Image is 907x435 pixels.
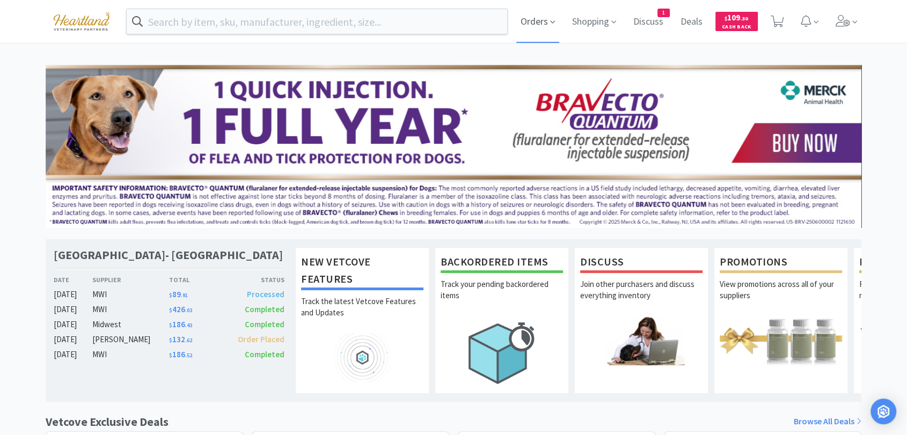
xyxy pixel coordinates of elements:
a: [DATE]MWI$426.03Completed [54,303,284,316]
div: Date [54,275,92,285]
span: Completed [245,319,284,329]
h1: Discuss [580,253,703,273]
a: Browse All Deals [794,415,861,429]
span: $ [169,292,172,299]
div: [DATE] [54,348,92,361]
div: MWI [92,348,169,361]
a: New Vetcove FeaturesTrack the latest Vetcove Features and Updates [295,247,429,393]
div: [DATE] [54,318,92,331]
div: MWI [92,288,169,301]
div: Open Intercom Messenger [871,399,896,424]
a: DiscussJoin other purchasers and discuss everything inventory [574,247,708,393]
div: Status [226,275,284,285]
span: . 62 [185,337,192,344]
span: $ [169,352,172,359]
img: hero_backorders.png [441,316,563,389]
img: hero_discuss.png [580,316,703,365]
div: Midwest [92,318,169,331]
a: Deals [676,17,707,27]
a: Backordered ItemsTrack your pending backordered items [435,247,569,393]
span: 89 [169,289,188,299]
div: Supplier [92,275,169,285]
p: View promotions across all of your suppliers [720,278,842,316]
span: . 91 [181,292,188,299]
span: Processed [247,289,284,299]
span: . 30 [740,15,748,22]
span: 1 [658,9,669,17]
span: Completed [245,349,284,359]
img: hero_feature_roadmap.png [301,333,423,382]
span: $ [169,322,172,329]
p: Track your pending backordered items [441,278,563,316]
p: Track the latest Vetcove Features and Updates [301,296,423,333]
div: [PERSON_NAME] [92,333,169,346]
div: [DATE] [54,288,92,301]
a: [DATE]Midwest$186.43Completed [54,318,284,331]
span: $ [725,15,727,22]
div: Total [169,275,227,285]
span: 109 [725,12,748,23]
span: . 03 [185,307,192,314]
span: 186 [169,349,192,359]
h1: New Vetcove Features [301,253,423,290]
a: [DATE]MWI$89.91Processed [54,288,284,301]
span: $ [169,307,172,314]
p: Join other purchasers and discuss everything inventory [580,278,703,316]
div: [DATE] [54,333,92,346]
span: Cash Back [722,24,751,31]
img: hero_promotions.png [720,316,842,365]
img: 3ffb5edee65b4d9ab6d7b0afa510b01f.jpg [46,65,861,228]
h1: Promotions [720,253,842,273]
img: cad7bdf275c640399d9c6e0c56f98fd2_10.png [46,6,118,36]
a: [DATE]MWI$186.52Completed [54,348,284,361]
span: 186 [169,319,192,329]
a: $109.30Cash Back [715,7,758,36]
a: [DATE][PERSON_NAME]$132.62Order Placed [54,333,284,346]
h1: [GEOGRAPHIC_DATA]- [GEOGRAPHIC_DATA] [54,247,283,263]
span: Completed [245,304,284,314]
div: [DATE] [54,303,92,316]
input: Search by item, sku, manufacturer, ingredient, size... [127,9,507,34]
span: $ [169,337,172,344]
span: 132 [169,334,192,344]
a: Discuss1 [629,17,668,27]
span: . 43 [185,322,192,329]
span: Order Placed [238,334,284,344]
span: 426 [169,304,192,314]
a: PromotionsView promotions across all of your suppliers [714,247,848,393]
h1: Backordered Items [441,253,563,273]
div: MWI [92,303,169,316]
h1: Vetcove Exclusive Deals [46,412,169,431]
span: . 52 [185,352,192,359]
